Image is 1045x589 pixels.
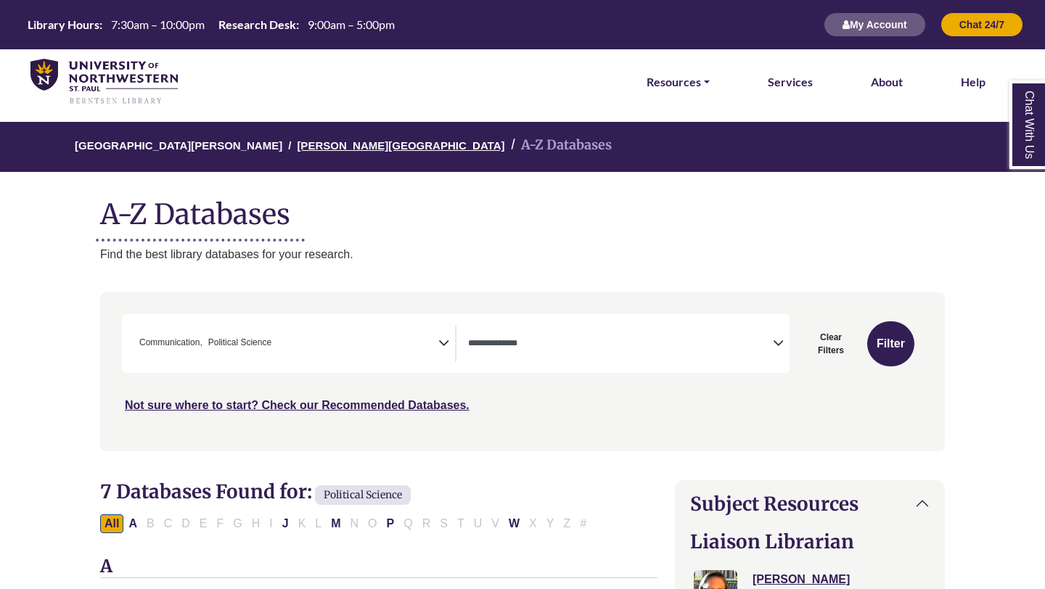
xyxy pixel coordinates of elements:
[871,73,903,91] a: About
[22,17,401,33] a: Hours Today
[134,336,202,350] li: Communication
[213,17,300,32] th: Research Desk:
[961,73,985,91] a: Help
[382,514,399,533] button: Filter Results P
[940,12,1023,37] button: Chat 24/7
[867,321,914,366] button: Submit for Search Results
[208,336,271,350] span: Political Science
[100,245,945,264] p: Find the best library databases for your research.
[824,12,926,37] button: My Account
[75,137,282,152] a: [GEOGRAPHIC_DATA][PERSON_NAME]
[100,514,123,533] button: All
[100,479,312,503] span: 7 Databases Found for:
[111,17,205,31] span: 7:30am – 10:00pm
[30,59,178,106] img: library_home
[125,399,470,411] a: Not sure where to start? Check our Recommended Databases.
[690,530,930,553] h2: Liaison Librarian
[647,73,710,91] a: Resources
[139,336,202,350] span: Communication
[940,18,1023,30] a: Chat 24/7
[468,339,773,350] textarea: Search
[308,17,395,31] span: 9:00am – 5:00pm
[798,321,864,366] button: Clear Filters
[278,514,293,533] button: Filter Results J
[676,481,944,527] button: Subject Resources
[768,73,813,91] a: Services
[124,514,142,533] button: Filter Results A
[297,137,504,152] a: [PERSON_NAME][GEOGRAPHIC_DATA]
[327,514,345,533] button: Filter Results M
[22,17,401,30] table: Hours Today
[505,135,612,156] li: A-Z Databases
[100,516,592,529] div: Alpha-list to filter by first letter of database name
[504,514,524,533] button: Filter Results W
[22,17,103,32] th: Library Hours:
[202,336,271,350] li: Political Science
[315,485,411,505] span: Political Science
[100,186,945,231] h1: A-Z Databases
[274,339,281,350] textarea: Search
[100,556,657,578] h3: A
[100,292,945,450] nav: Search filters
[824,18,926,30] a: My Account
[100,122,945,172] nav: breadcrumb
[753,573,850,585] a: [PERSON_NAME]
